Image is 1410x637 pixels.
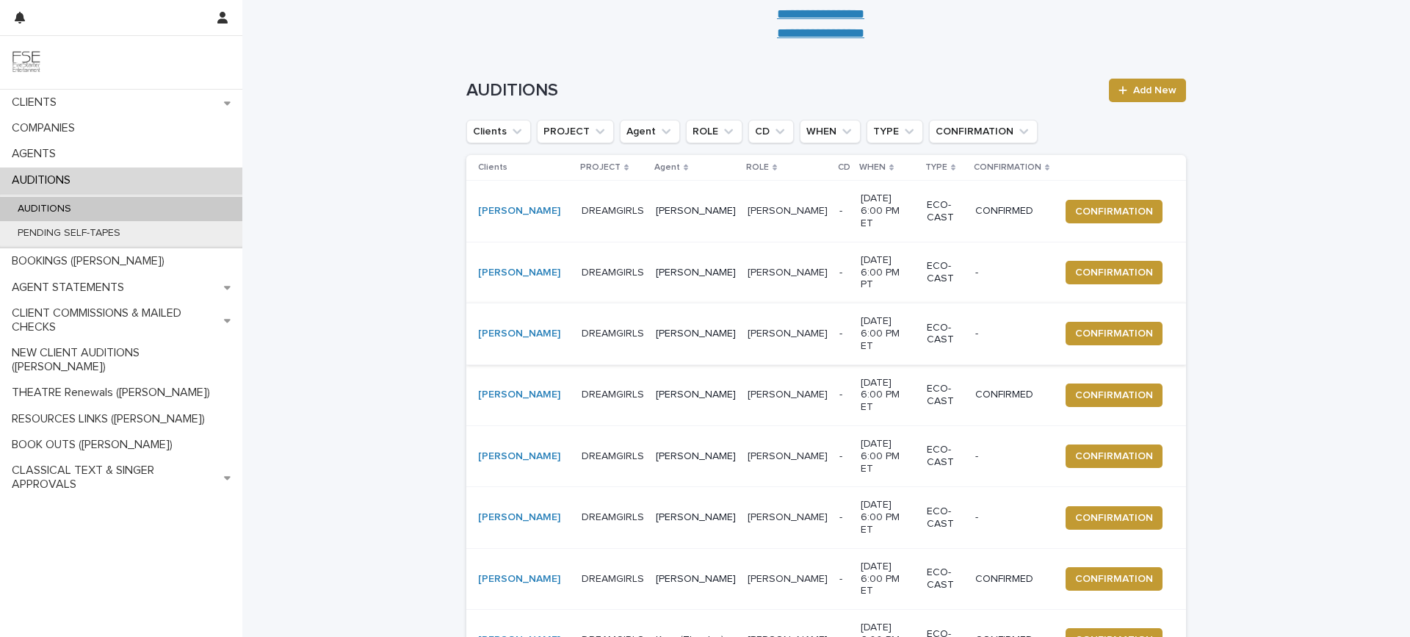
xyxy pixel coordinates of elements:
[6,147,68,161] p: AGENTS
[6,254,176,268] p: BOOKINGS ([PERSON_NAME])
[1075,449,1153,464] span: CONFIRMATION
[478,389,560,401] a: [PERSON_NAME]
[748,202,831,217] p: [PERSON_NAME]
[925,159,947,176] p: TYPE
[975,267,1048,279] p: -
[466,548,1186,609] tr: [PERSON_NAME] DREAMGIRLS[PERSON_NAME][PERSON_NAME][PERSON_NAME] -[DATE] 6:00 PM ETECO-CASTCONFIRM...
[6,412,217,426] p: RESOURCES LINKS ([PERSON_NAME])
[6,386,222,400] p: THEATRE Renewals ([PERSON_NAME])
[748,570,831,586] p: [PERSON_NAME]
[975,205,1048,217] p: CONFIRMED
[839,328,849,340] p: -
[748,447,831,463] p: [PERSON_NAME]
[580,159,621,176] p: PROJECT
[582,450,644,463] p: DREAMGIRLS
[927,505,963,530] p: ECO-CAST
[1066,261,1163,284] button: CONFIRMATION
[478,511,560,524] a: [PERSON_NAME]
[582,389,644,401] p: DREAMGIRLS
[6,346,242,374] p: NEW CLIENT AUDITIONS ([PERSON_NAME])
[1109,79,1186,102] a: Add New
[927,566,963,591] p: ECO-CAST
[927,199,963,224] p: ECO-CAST
[1066,506,1163,530] button: CONFIRMATION
[1066,445,1163,468] button: CONFIRMATION
[656,511,736,524] p: [PERSON_NAME]
[582,511,644,524] p: DREAMGIRLS
[927,322,963,347] p: ECO-CAST
[861,561,915,597] p: [DATE] 6:00 PM ET
[974,159,1041,176] p: CONFIRMATION
[927,444,963,469] p: ECO-CAST
[6,203,83,215] p: AUDITIONS
[6,121,87,135] p: COMPANIES
[1075,511,1153,525] span: CONFIRMATION
[748,120,794,143] button: CD
[748,264,831,279] p: [PERSON_NAME]
[656,450,736,463] p: [PERSON_NAME]
[1075,326,1153,341] span: CONFIRMATION
[6,227,132,240] p: PENDING SELF-TAPES
[1066,567,1163,591] button: CONFIRMATION
[975,573,1048,586] p: CONFIRMED
[861,499,915,536] p: [DATE] 6:00 PM ET
[466,425,1186,486] tr: [PERSON_NAME] DREAMGIRLS[PERSON_NAME][PERSON_NAME][PERSON_NAME] -[DATE] 6:00 PM ETECO-CAST-CONFIR...
[478,450,560,463] a: [PERSON_NAME]
[839,511,849,524] p: -
[6,438,184,452] p: BOOK OUTS ([PERSON_NAME])
[975,389,1048,401] p: CONFIRMED
[478,205,560,217] a: [PERSON_NAME]
[800,120,861,143] button: WHEN
[927,383,963,408] p: ECO-CAST
[1066,384,1163,407] button: CONFIRMATION
[838,159,850,176] p: CD
[466,364,1186,425] tr: [PERSON_NAME] DREAMGIRLS[PERSON_NAME][PERSON_NAME][PERSON_NAME] -[DATE] 6:00 PM ETECO-CASTCONFIRM...
[867,120,923,143] button: TYPE
[861,377,915,414] p: [DATE] 6:00 PM ET
[6,96,68,109] p: CLIENTS
[1066,200,1163,223] button: CONFIRMATION
[12,48,41,77] img: 9JgRvJ3ETPGCJDhvPVA5
[1133,85,1176,96] span: Add New
[6,281,136,295] p: AGENT STATEMENTS
[6,173,82,187] p: AUDITIONS
[582,328,644,340] p: DREAMGIRLS
[1075,388,1153,403] span: CONFIRMATION
[975,328,1048,340] p: -
[582,267,644,279] p: DREAMGIRLS
[839,573,849,586] p: -
[1075,204,1153,219] span: CONFIRMATION
[686,120,742,143] button: ROLE
[6,306,224,334] p: CLIENT COMMISSIONS & MAILED CHECKS
[859,159,886,176] p: WHEN
[748,508,831,524] p: [PERSON_NAME]
[478,267,560,279] a: [PERSON_NAME]
[656,328,736,340] p: [PERSON_NAME]
[6,464,224,492] p: CLASSICAL TEXT & SINGER APPROVALS
[861,254,915,291] p: [DATE] 6:00 PM PT
[656,267,736,279] p: [PERSON_NAME]
[582,205,644,217] p: DREAMGIRLS
[1075,572,1153,586] span: CONFIRMATION
[748,386,831,401] p: [PERSON_NAME]
[466,120,531,143] button: Clients
[656,389,736,401] p: [PERSON_NAME]
[839,205,849,217] p: -
[466,303,1186,364] tr: [PERSON_NAME] DREAMGIRLS[PERSON_NAME][PERSON_NAME][PERSON_NAME] -[DATE] 6:00 PM ETECO-CAST-CONFIR...
[927,260,963,285] p: ECO-CAST
[861,192,915,229] p: [DATE] 6:00 PM ET
[478,328,560,340] a: [PERSON_NAME]
[478,159,507,176] p: Clients
[654,159,680,176] p: Agent
[466,242,1186,303] tr: [PERSON_NAME] DREAMGIRLS[PERSON_NAME][PERSON_NAME][PERSON_NAME] -[DATE] 6:00 PM PTECO-CAST-CONFIR...
[839,267,849,279] p: -
[656,205,736,217] p: [PERSON_NAME]
[975,450,1048,463] p: -
[975,511,1048,524] p: -
[582,573,644,586] p: DREAMGIRLS
[929,120,1038,143] button: CONFIRMATION
[466,181,1186,242] tr: [PERSON_NAME] DREAMGIRLS[PERSON_NAME][PERSON_NAME][PERSON_NAME] -[DATE] 6:00 PM ETECO-CASTCONFIRM...
[1066,322,1163,345] button: CONFIRMATION
[466,80,1100,101] h1: AUDITIONS
[656,573,736,586] p: [PERSON_NAME]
